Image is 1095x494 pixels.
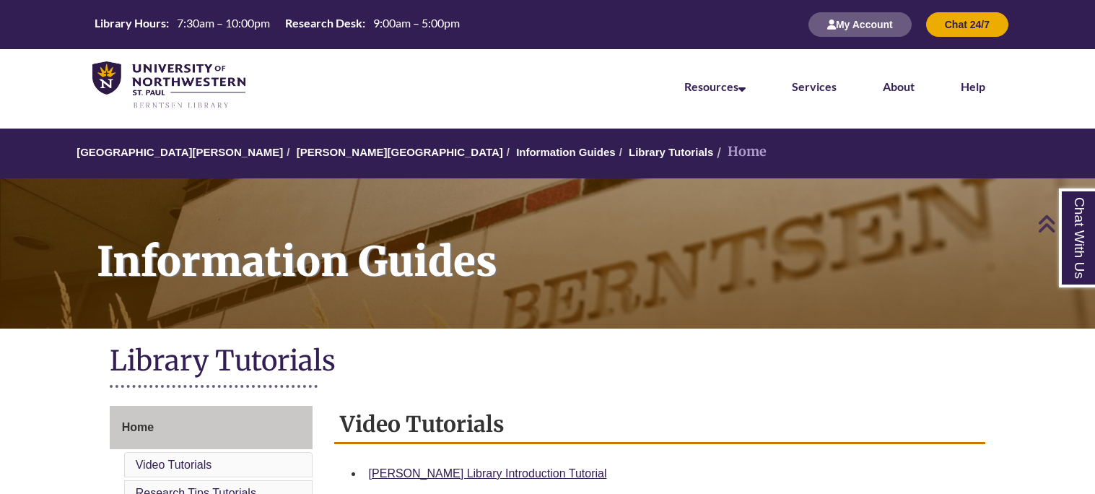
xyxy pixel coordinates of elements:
img: UNWSP Library Logo [92,61,245,110]
th: Library Hours: [89,15,171,31]
a: My Account [808,18,912,30]
button: My Account [808,12,912,37]
a: Help [961,79,985,93]
th: Research Desk: [279,15,367,31]
a: About [883,79,915,93]
a: Resources [684,79,746,93]
a: Services [792,79,837,93]
a: Hours Today [89,15,466,35]
a: Back to Top [1037,214,1091,233]
a: [PERSON_NAME][GEOGRAPHIC_DATA] [297,146,503,158]
h1: Library Tutorials [110,343,986,381]
span: Home [122,421,154,433]
a: Home [110,406,313,449]
button: Chat 24/7 [926,12,1008,37]
li: Home [713,142,767,162]
span: 7:30am – 10:00pm [177,16,270,30]
table: Hours Today [89,15,466,33]
a: Video Tutorials [136,459,212,471]
h1: Information Guides [81,178,1095,310]
a: Chat 24/7 [926,18,1008,30]
a: [PERSON_NAME] Library Introduction Tutorial [369,467,607,480]
a: [GEOGRAPHIC_DATA][PERSON_NAME] [77,146,283,158]
a: Information Guides [516,146,616,158]
span: 9:00am – 5:00pm [373,16,460,30]
h2: Video Tutorials [334,406,986,444]
a: Library Tutorials [629,146,713,158]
